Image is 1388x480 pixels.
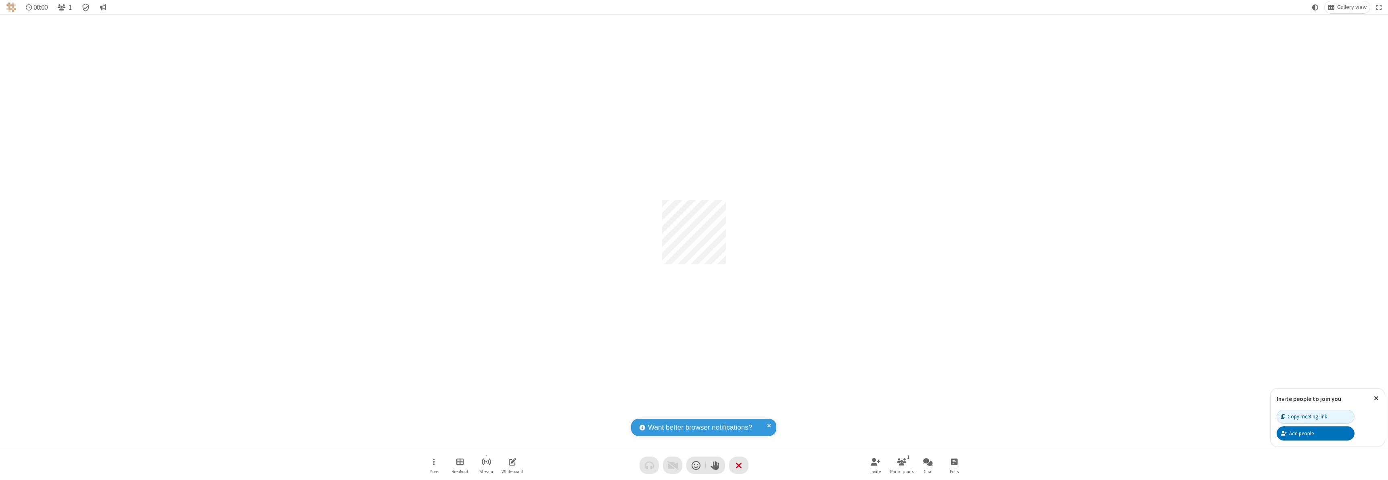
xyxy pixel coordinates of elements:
span: Gallery view [1337,4,1367,10]
button: Conversation [96,1,109,13]
div: Copy meeting link [1281,413,1327,420]
button: Audio problem - check your Internet connection or call by phone [640,457,659,474]
button: Invite participants (⌘+Shift+I) [863,454,888,477]
button: Send a reaction [686,457,706,474]
label: Invite people to join you [1277,395,1341,403]
button: Open participant list [890,454,914,477]
button: Video [663,457,682,474]
span: Stream [479,469,493,474]
button: Start streaming [474,454,498,477]
span: Polls [950,469,959,474]
button: Open participant list [54,1,75,13]
span: Chat [924,469,933,474]
span: Invite [870,469,881,474]
button: Change layout [1325,1,1370,13]
span: Breakout [452,469,468,474]
button: End or leave meeting [729,457,748,474]
div: 1 [905,453,912,461]
span: 00:00 [33,4,48,11]
button: Raise hand [706,457,725,474]
button: Open chat [916,454,940,477]
button: Close popover [1368,389,1385,408]
span: Whiteboard [502,469,523,474]
span: More [429,469,438,474]
span: Want better browser notifications? [648,422,752,433]
img: QA Selenium DO NOT DELETE OR CHANGE [6,2,16,12]
div: Timer [23,1,51,13]
button: Open menu [422,454,446,477]
button: Fullscreen [1373,1,1385,13]
button: Add people [1277,426,1355,440]
div: Meeting details Encryption enabled [78,1,94,13]
button: Copy meeting link [1277,410,1355,424]
button: Open shared whiteboard [500,454,525,477]
button: Manage Breakout Rooms [448,454,472,477]
button: Using system theme [1309,1,1322,13]
span: Participants [890,469,914,474]
span: 1 [69,4,72,11]
button: Open poll [942,454,966,477]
